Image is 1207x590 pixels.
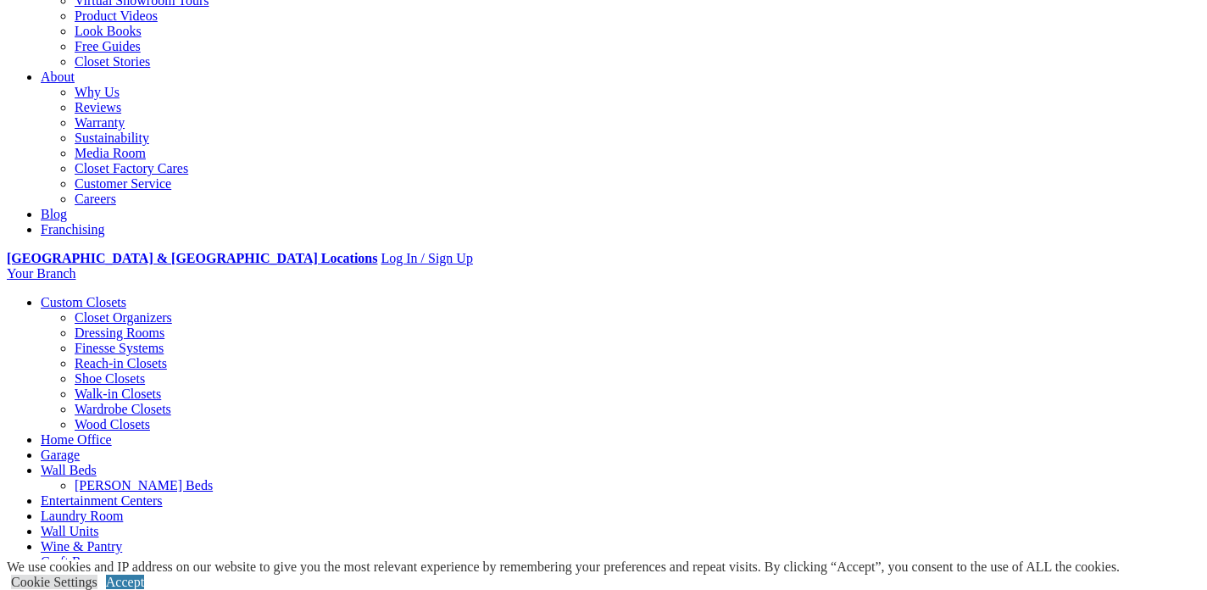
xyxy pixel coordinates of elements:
a: Home Office [41,432,112,447]
a: [GEOGRAPHIC_DATA] & [GEOGRAPHIC_DATA] Locations [7,251,377,265]
a: Customer Service [75,176,171,191]
a: Franchising [41,222,105,237]
a: Laundry Room [41,509,123,523]
a: Custom Closets [41,295,126,309]
a: Shoe Closets [75,371,145,386]
a: Closet Factory Cares [75,161,188,175]
div: We use cookies and IP address on our website to give you the most relevant experience by remember... [7,559,1120,575]
a: Cookie Settings [11,575,97,589]
a: [PERSON_NAME] Beds [75,478,213,493]
a: Closet Stories [75,54,150,69]
a: Free Guides [75,39,141,53]
a: Reach-in Closets [75,356,167,370]
a: Entertainment Centers [41,493,163,508]
a: Wood Closets [75,417,150,431]
a: Walk-in Closets [75,387,161,401]
a: Dressing Rooms [75,326,164,340]
a: Your Branch [7,266,75,281]
a: Why Us [75,85,120,99]
a: About [41,70,75,84]
a: Closet Organizers [75,310,172,325]
a: Sustainability [75,131,149,145]
a: Wall Beds [41,463,97,477]
a: Craft Room [41,554,105,569]
a: Careers [75,192,116,206]
a: Media Room [75,146,146,160]
a: Log In / Sign Up [381,251,472,265]
a: Wine & Pantry [41,539,122,554]
a: Wall Units [41,524,98,538]
a: Reviews [75,100,121,114]
a: Garage [41,448,80,462]
a: Wardrobe Closets [75,402,171,416]
a: Warranty [75,115,125,130]
a: Look Books [75,24,142,38]
a: Finesse Systems [75,341,164,355]
a: Accept [106,575,144,589]
a: Blog [41,207,67,221]
a: Product Videos [75,8,158,23]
